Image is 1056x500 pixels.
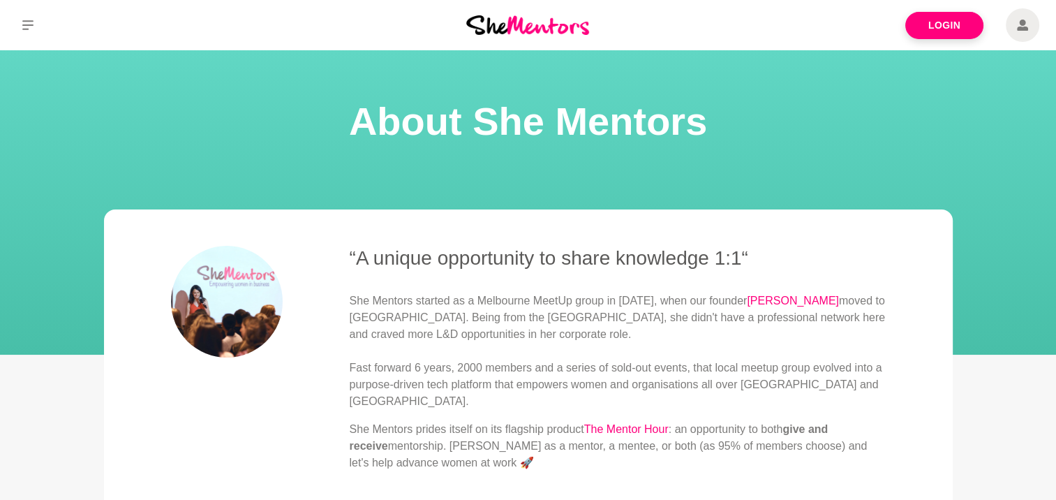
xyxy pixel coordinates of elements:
[584,423,669,435] a: The Mentor Hour
[17,95,1039,148] h1: About She Mentors
[350,246,886,270] h3: “A unique opportunity to share knowledge 1:1“
[905,12,983,39] a: Login
[350,421,886,471] p: She Mentors prides itself on its flagship product : an opportunity to both mentorship. [PERSON_NA...
[747,295,839,307] a: [PERSON_NAME]
[466,15,589,34] img: She Mentors Logo
[350,293,886,410] p: She Mentors started as a Melbourne MeetUp group in [DATE], when our founder moved to [GEOGRAPHIC_...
